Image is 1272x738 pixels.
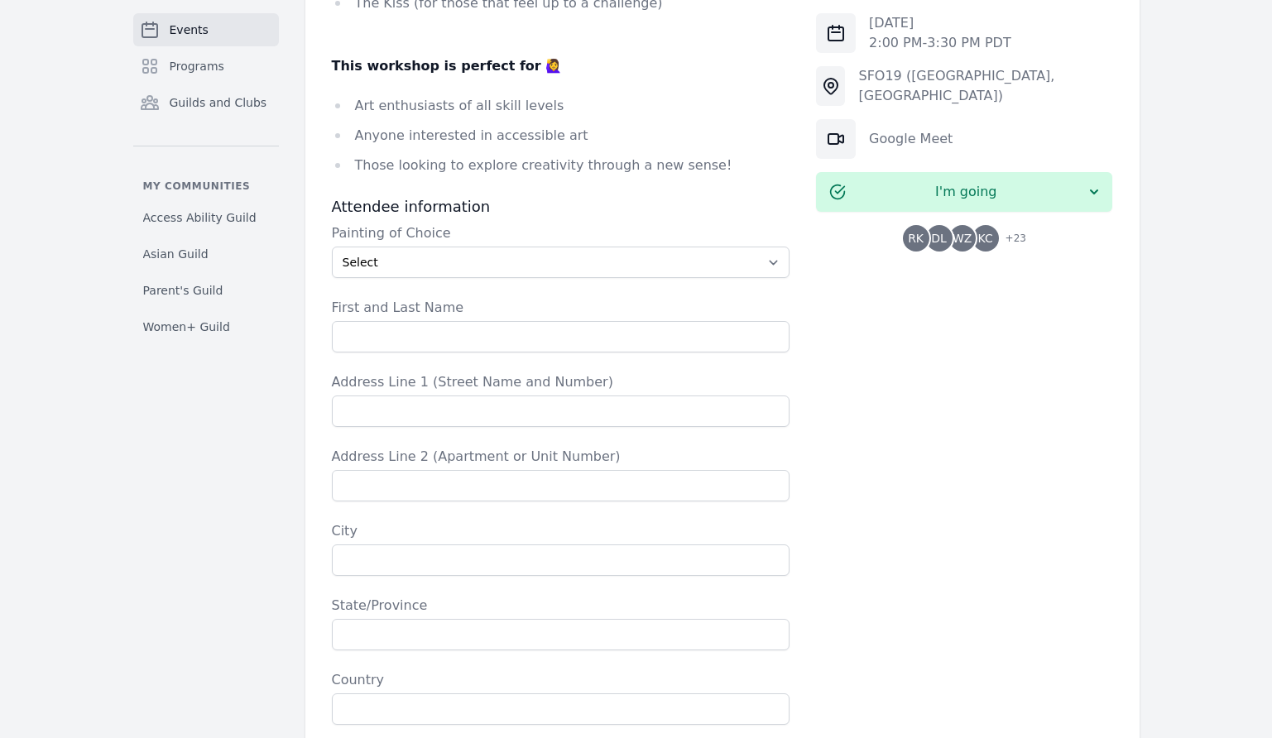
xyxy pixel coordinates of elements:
a: Events [133,13,279,46]
label: Address Line 2 (Apartment or Unit Number) [332,447,790,467]
a: Guilds and Clubs [133,86,279,119]
span: + 23 [996,228,1026,252]
span: WZ [953,232,972,244]
label: First and Last Name [332,298,790,318]
span: Parent's Guild [143,282,223,299]
li: Anyone interested in accessible art [332,124,790,147]
p: My communities [133,180,279,193]
a: Asian Guild [133,239,279,269]
span: I'm going [846,182,1086,202]
li: Those looking to explore creativity through a new sense! [332,154,790,177]
a: Access Ability Guild [133,203,279,232]
p: [DATE] [869,13,1011,33]
label: Country [332,670,790,690]
label: State/Province [332,596,790,616]
a: Programs [133,50,279,83]
div: SFO19 ([GEOGRAPHIC_DATA], [GEOGRAPHIC_DATA]) [858,66,1112,106]
span: Asian Guild [143,246,209,262]
label: Painting of Choice [332,223,790,243]
span: Guilds and Clubs [170,94,267,111]
a: Parent's Guild [133,276,279,305]
a: Google Meet [869,131,953,146]
li: Art enthusiasts of all skill levels [332,94,790,117]
h3: Attendee information [332,197,790,217]
span: Events [170,22,209,38]
strong: This workshop is perfect for 🙋‍♀️ [332,58,563,74]
a: Women+ Guild [133,312,279,342]
span: KC [978,232,993,244]
nav: Sidebar [133,13,279,342]
label: Address Line 1 (Street Name and Number) [332,372,790,392]
span: Women+ Guild [143,319,230,335]
span: Programs [170,58,224,74]
p: 2:00 PM - 3:30 PM PDT [869,33,1011,53]
button: I'm going [816,172,1112,212]
span: RK [908,232,924,244]
label: City [332,521,790,541]
span: Access Ability Guild [143,209,257,226]
span: DL [931,232,947,244]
